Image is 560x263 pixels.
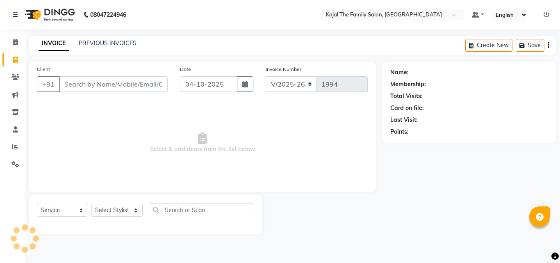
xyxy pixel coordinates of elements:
[390,92,423,101] div: Total Visits:
[79,39,137,47] a: PREVIOUS INVOICES
[390,116,418,124] div: Last Visit:
[90,3,126,26] b: 08047224946
[526,230,552,255] iframe: chat widget
[390,68,409,77] div: Name:
[39,36,69,51] a: INVOICE
[516,39,544,52] button: Save
[37,66,50,73] label: Client
[59,76,168,92] input: Search by Name/Mobile/Email/Code
[37,76,60,92] button: +91
[266,66,301,73] label: Invoice Number
[390,80,426,89] div: Membership:
[465,39,512,52] button: Create New
[180,66,191,73] label: Date
[21,3,77,26] img: logo
[37,102,368,184] span: Select & add items from the list below
[149,204,254,216] input: Search or Scan
[390,128,409,136] div: Points:
[390,104,424,112] div: Card on file:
